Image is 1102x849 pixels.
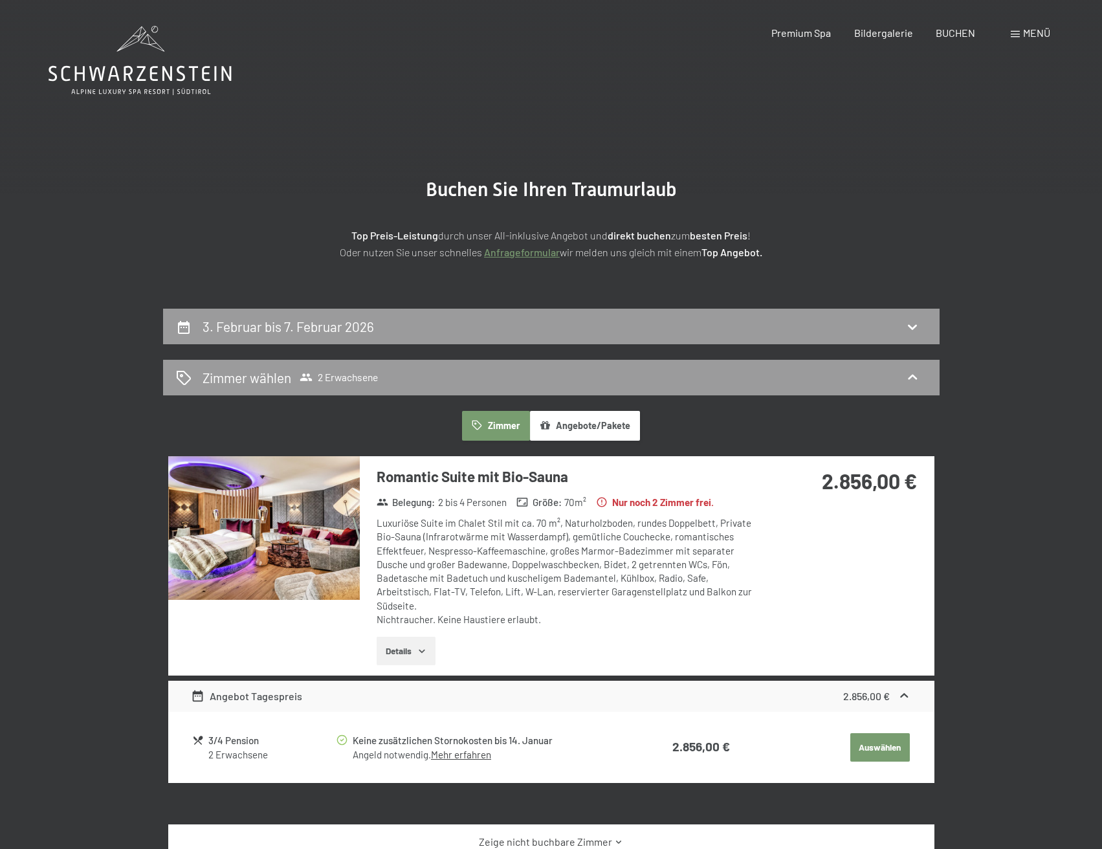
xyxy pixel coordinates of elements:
[377,496,435,509] strong: Belegung :
[672,739,730,754] strong: 2.856,00 €
[438,496,507,509] span: 2 bis 4 Personen
[431,749,491,760] a: Mehr erfahren
[822,469,917,493] strong: 2.856,00 €
[191,835,911,849] a: Zeige nicht buchbare Zimmer
[426,178,677,201] span: Buchen Sie Ihren Traumurlaub
[208,733,335,748] div: 3/4 Pension
[228,227,875,260] p: durch unser All-inklusive Angebot und zum ! Oder nutzen Sie unser schnelles wir melden uns gleich...
[596,496,714,509] strong: Nur noch 2 Zimmer frei.
[462,411,529,441] button: Zimmer
[850,733,910,762] button: Auswählen
[1023,27,1050,39] span: Menü
[564,496,586,509] span: 70 m²
[377,637,435,665] button: Details
[203,368,291,387] h2: Zimmer wählen
[353,748,622,762] div: Angeld notwendig.
[168,681,934,712] div: Angebot Tagespreis2.856,00 €
[936,27,975,39] a: BUCHEN
[351,229,438,241] strong: Top Preis-Leistung
[300,371,378,384] span: 2 Erwachsene
[701,246,762,258] strong: Top Angebot.
[771,27,831,39] a: Premium Spa
[843,690,890,702] strong: 2.856,00 €
[377,467,762,487] h3: Romantic Suite mit Bio-Sauna
[530,411,640,441] button: Angebote/Pakete
[608,229,671,241] strong: direkt buchen
[168,456,360,600] img: mss_renderimg.php
[484,246,560,258] a: Anfrageformular
[854,27,913,39] a: Bildergalerie
[353,733,622,748] div: Keine zusätzlichen Stornokosten bis 14. Januar
[516,496,562,509] strong: Größe :
[191,689,302,704] div: Angebot Tagespreis
[208,748,335,762] div: 2 Erwachsene
[690,229,747,241] strong: besten Preis
[377,516,762,626] div: Luxuriöse Suite im Chalet Stil mit ca. 70 m², Naturholzboden, rundes Doppelbett, Private Bio-Saun...
[203,318,374,335] h2: 3. Februar bis 7. Februar 2026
